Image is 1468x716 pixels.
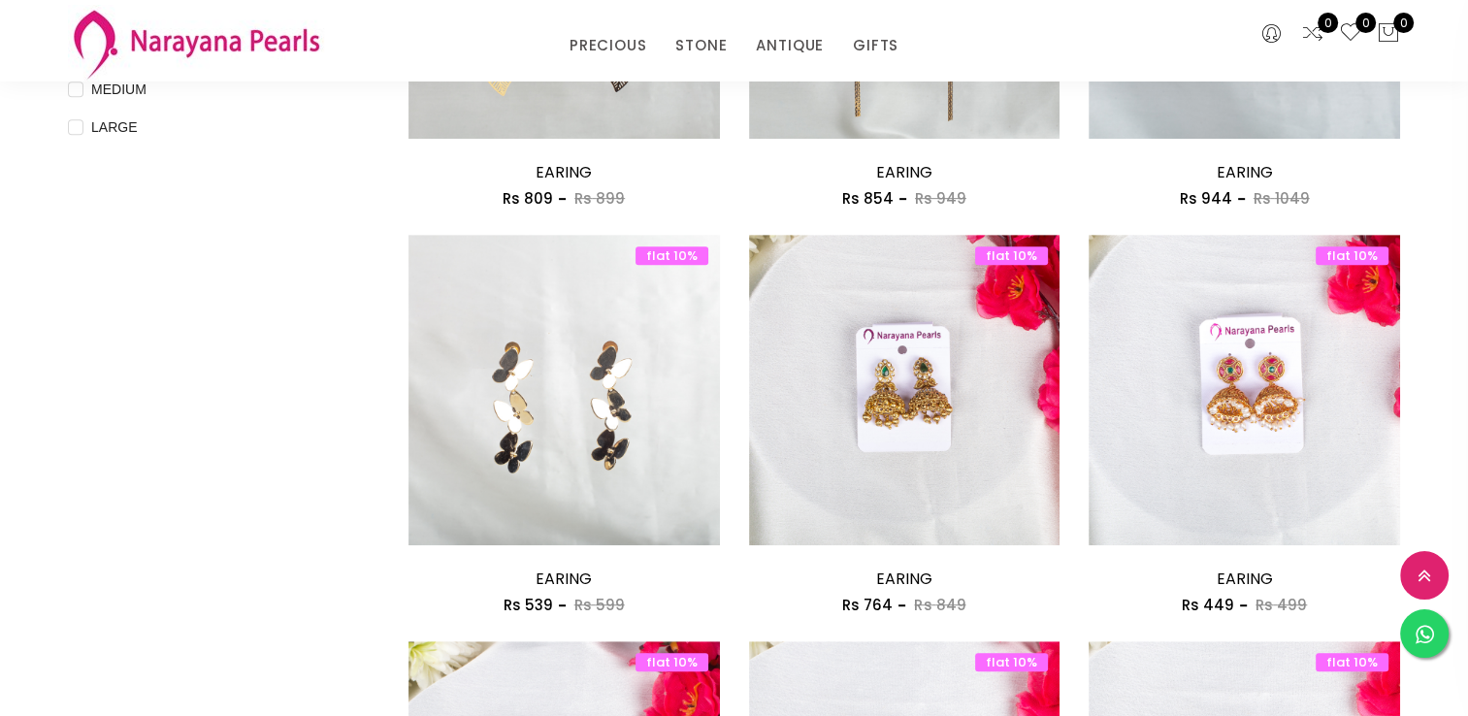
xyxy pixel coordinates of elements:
[1393,13,1414,33] span: 0
[1180,188,1232,209] span: Rs 944
[1182,595,1234,615] span: Rs 449
[1355,13,1376,33] span: 0
[914,595,965,615] span: Rs 849
[1256,595,1307,615] span: Rs 499
[842,595,893,615] span: Rs 764
[536,568,592,590] a: EARING
[1318,13,1338,33] span: 0
[975,653,1048,671] span: flat 10%
[574,595,625,615] span: Rs 599
[536,161,592,183] a: EARING
[975,246,1048,265] span: flat 10%
[1377,21,1400,47] button: 0
[1217,161,1273,183] a: EARING
[876,568,932,590] a: EARING
[574,188,625,209] span: Rs 899
[1339,21,1362,47] a: 0
[853,31,898,60] a: GIFTS
[1316,653,1388,671] span: flat 10%
[1301,21,1324,47] a: 0
[503,188,553,209] span: Rs 809
[842,188,894,209] span: Rs 854
[636,653,708,671] span: flat 10%
[83,79,154,100] span: MEDIUM
[1217,568,1273,590] a: EARING
[915,188,966,209] span: Rs 949
[504,595,553,615] span: Rs 539
[675,31,727,60] a: STONE
[83,116,145,138] span: LARGE
[1254,188,1310,209] span: Rs 1049
[636,246,708,265] span: flat 10%
[876,161,932,183] a: EARING
[570,31,646,60] a: PRECIOUS
[756,31,824,60] a: ANTIQUE
[1316,246,1388,265] span: flat 10%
